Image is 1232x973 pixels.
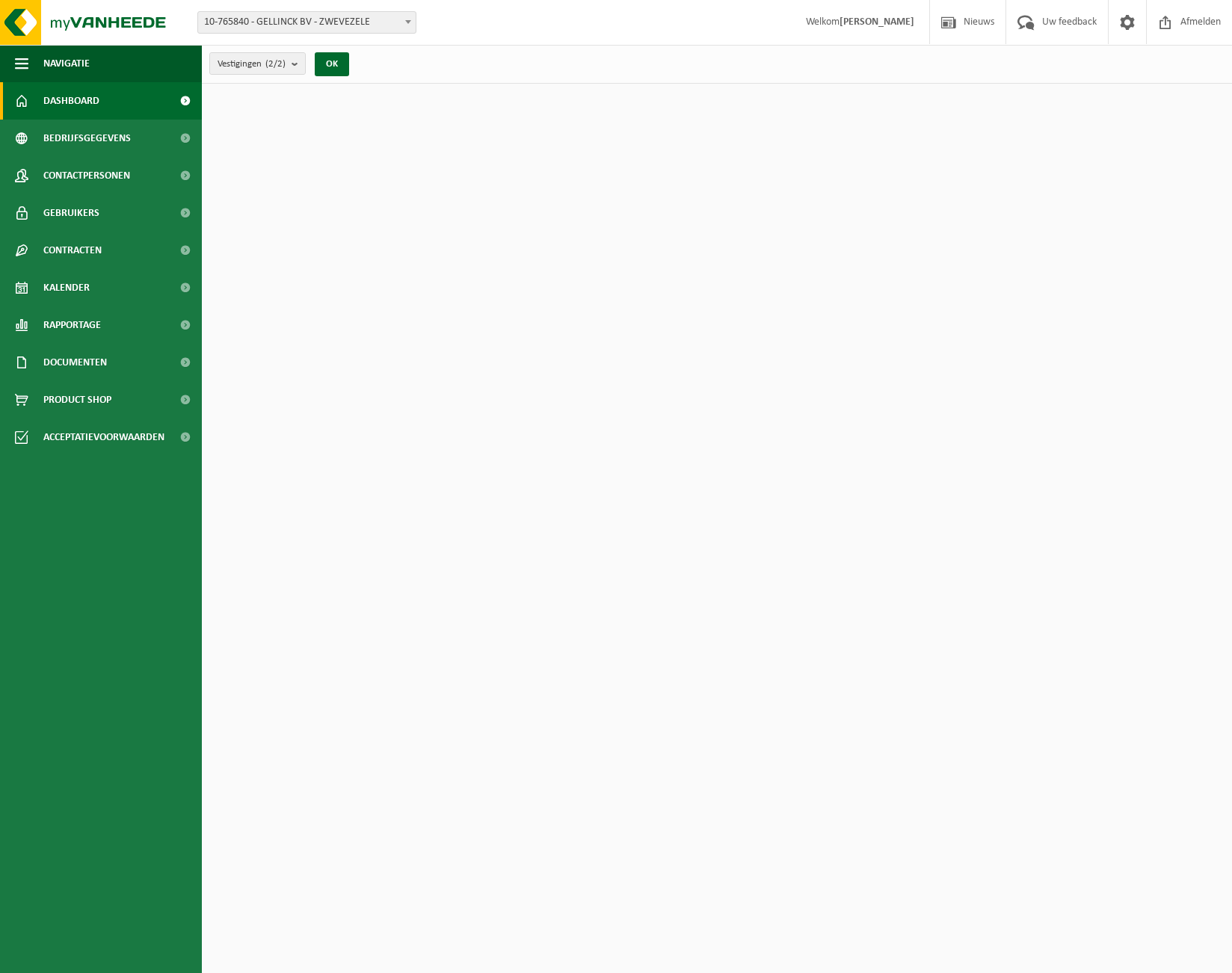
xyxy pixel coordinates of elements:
[840,16,914,28] strong: [PERSON_NAME]
[43,306,101,344] span: Rapportage
[43,194,99,232] span: Gebruikers
[315,52,349,76] button: OK
[197,11,416,34] span: 10-765840 - GELLINCK BV - ZWEVEZELE
[43,232,102,269] span: Contracten
[43,120,131,157] span: Bedrijfsgegevens
[43,381,111,418] span: Product Shop
[43,269,90,306] span: Kalender
[198,12,416,33] span: 10-765840 - GELLINCK BV - ZWEVEZELE
[43,82,99,120] span: Dashboard
[43,418,164,456] span: Acceptatievoorwaarden
[265,59,286,69] count: (2/2)
[43,45,90,82] span: Navigatie
[218,53,286,75] span: Vestigingen
[43,157,130,194] span: Contactpersonen
[209,52,306,75] button: Vestigingen(2/2)
[43,344,107,381] span: Documenten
